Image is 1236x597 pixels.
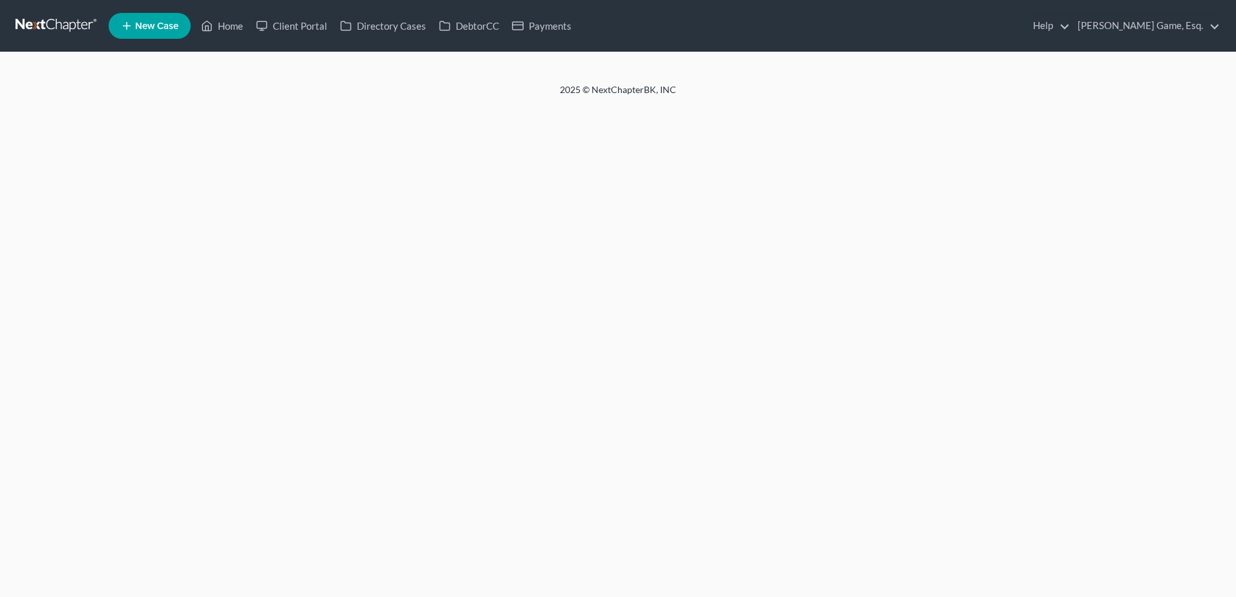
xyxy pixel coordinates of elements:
a: DebtorCC [432,14,506,37]
a: Help [1027,14,1070,37]
new-legal-case-button: New Case [109,13,191,39]
a: [PERSON_NAME] Game, Esq. [1071,14,1220,37]
div: 2025 © NextChapterBK, INC [250,83,986,107]
a: Payments [506,14,578,37]
a: Directory Cases [334,14,432,37]
a: Home [195,14,250,37]
a: Client Portal [250,14,334,37]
